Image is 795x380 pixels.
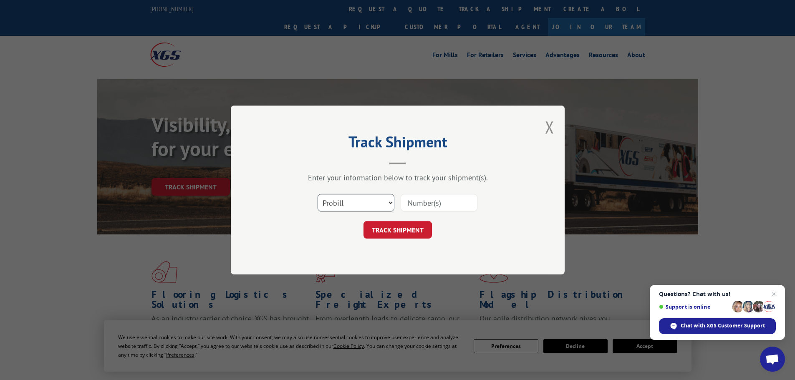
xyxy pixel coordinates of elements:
[273,136,523,152] h2: Track Shipment
[681,322,765,330] span: Chat with XGS Customer Support
[769,289,779,299] span: Close chat
[659,291,776,297] span: Questions? Chat with us!
[401,194,477,211] input: Number(s)
[363,221,432,239] button: TRACK SHIPMENT
[273,173,523,182] div: Enter your information below to track your shipment(s).
[659,304,729,310] span: Support is online
[760,347,785,372] div: Open chat
[659,318,776,334] div: Chat with XGS Customer Support
[545,116,554,138] button: Close modal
